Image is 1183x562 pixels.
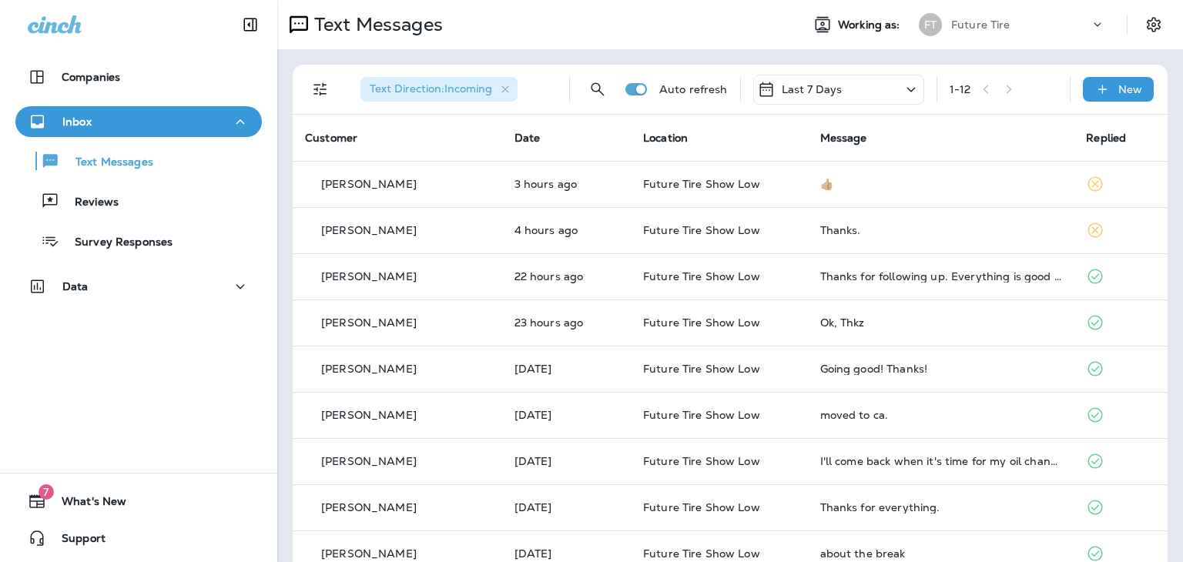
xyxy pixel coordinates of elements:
[919,13,942,36] div: FT
[59,236,173,250] p: Survey Responses
[59,196,119,210] p: Reviews
[514,409,618,421] p: Aug 14, 2025 04:38 PM
[582,74,613,105] button: Search Messages
[15,486,262,517] button: 7What's New
[820,270,1062,283] div: Thanks for following up. Everything is good 👍
[305,74,336,105] button: Filters
[514,270,618,283] p: Aug 17, 2025 03:57 PM
[308,13,443,36] p: Text Messages
[62,115,92,128] p: Inbox
[360,77,518,102] div: Text Direction:Incoming
[321,316,417,329] p: [PERSON_NAME]
[820,547,1062,560] div: about the break
[321,501,417,513] p: [PERSON_NAME]
[820,501,1062,513] div: Thanks for everything.
[62,71,120,83] p: Companies
[820,224,1062,236] div: Thanks.
[15,523,262,554] button: Support
[321,270,417,283] p: [PERSON_NAME]
[229,9,272,40] button: Collapse Sidebar
[321,363,417,375] p: [PERSON_NAME]
[46,532,106,550] span: Support
[321,178,417,190] p: [PERSON_NAME]
[643,454,760,468] span: Future Tire Show Low
[1140,11,1168,38] button: Settings
[820,455,1062,467] div: I'll come back when it's time for my oil change but for now I'm doing well. Thank you for thinkin...
[951,18,1010,31] p: Future Tire
[514,131,541,145] span: Date
[514,547,618,560] p: Aug 13, 2025 10:22 AM
[39,484,54,500] span: 7
[514,501,618,513] p: Aug 14, 2025 12:09 PM
[820,316,1062,329] div: Ok, Thkz
[643,547,760,560] span: Future Tire Show Low
[643,269,760,283] span: Future Tire Show Low
[1086,131,1126,145] span: Replied
[370,82,492,95] span: Text Direction : Incoming
[643,500,760,514] span: Future Tire Show Low
[643,362,760,376] span: Future Tire Show Low
[321,547,417,560] p: [PERSON_NAME]
[643,408,760,422] span: Future Tire Show Low
[782,83,843,95] p: Last 7 Days
[15,62,262,92] button: Companies
[514,178,618,190] p: Aug 18, 2025 10:56 AM
[321,455,417,467] p: [PERSON_NAME]
[643,316,760,330] span: Future Tire Show Low
[820,409,1062,421] div: moved to ca.
[820,131,867,145] span: Message
[305,131,357,145] span: Customer
[643,223,760,237] span: Future Tire Show Low
[62,280,89,293] p: Data
[643,177,760,191] span: Future Tire Show Low
[514,363,618,375] p: Aug 15, 2025 12:48 PM
[514,455,618,467] p: Aug 14, 2025 03:23 PM
[15,225,262,257] button: Survey Responses
[838,18,903,32] span: Working as:
[1118,83,1142,95] p: New
[820,178,1062,190] div: 👍🏼
[950,83,971,95] div: 1 - 12
[60,156,153,170] p: Text Messages
[514,224,618,236] p: Aug 18, 2025 10:11 AM
[15,145,262,177] button: Text Messages
[659,83,728,95] p: Auto refresh
[321,224,417,236] p: [PERSON_NAME]
[46,495,126,513] span: What's New
[514,316,618,329] p: Aug 17, 2025 03:21 PM
[15,271,262,302] button: Data
[321,409,417,421] p: [PERSON_NAME]
[15,106,262,137] button: Inbox
[820,363,1062,375] div: Going good! Thanks!
[15,185,262,217] button: Reviews
[643,131,688,145] span: Location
